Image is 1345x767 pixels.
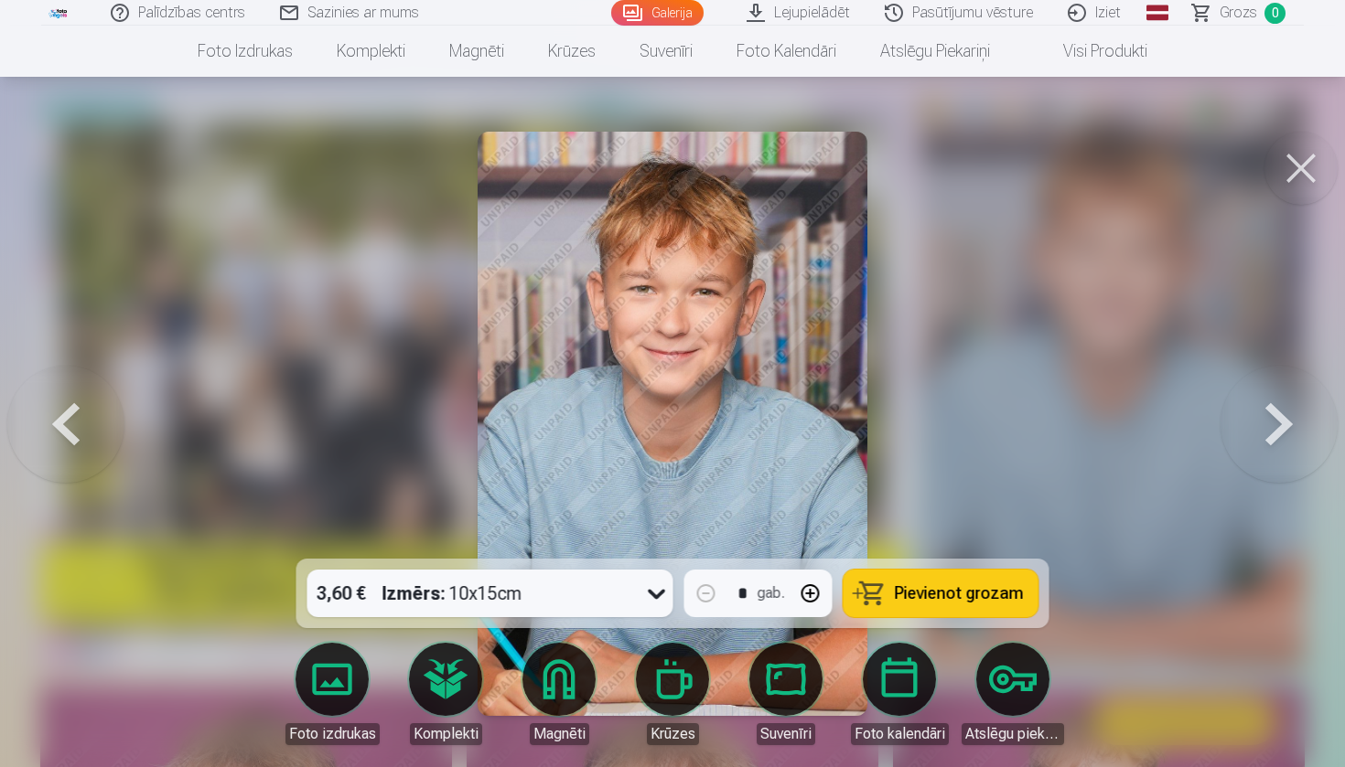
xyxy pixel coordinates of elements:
div: Foto izdrukas [285,723,380,745]
a: Suvenīri [735,643,837,745]
a: Visi produkti [1012,26,1169,77]
div: 3,60 € [307,570,375,617]
span: Pievienot grozam [895,585,1024,602]
a: Foto kalendāri [848,643,951,745]
a: Magnēti [508,643,610,745]
div: Magnēti [530,723,589,745]
a: Komplekti [315,26,427,77]
div: Komplekti [410,723,482,745]
button: Pievienot grozam [844,570,1038,617]
img: /fa1 [48,7,69,18]
div: gab. [758,582,785,604]
a: Atslēgu piekariņi [962,643,1064,745]
a: Magnēti [427,26,526,77]
a: Foto izdrukas [281,643,383,745]
a: Suvenīri [618,26,715,77]
span: 0 [1264,3,1286,24]
div: Foto kalendāri [851,723,949,745]
a: Foto izdrukas [176,26,315,77]
a: Foto kalendāri [715,26,858,77]
a: Komplekti [394,643,497,745]
a: Krūzes [526,26,618,77]
a: Atslēgu piekariņi [858,26,1012,77]
div: Krūzes [647,723,699,745]
strong: Izmērs : [382,581,446,606]
div: Atslēgu piekariņi [962,723,1064,745]
span: Grozs [1220,2,1257,24]
a: Krūzes [621,643,724,745]
div: Suvenīri [757,723,815,745]
div: 10x15cm [382,570,522,617]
